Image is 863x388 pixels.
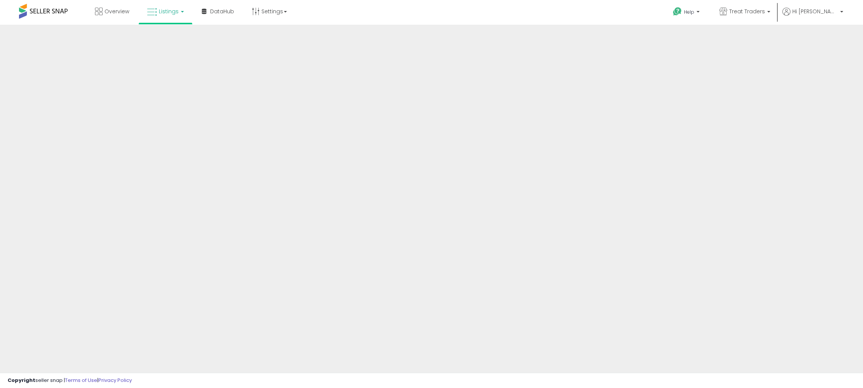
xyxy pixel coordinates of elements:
[729,8,765,15] span: Treat Traders
[667,1,707,25] a: Help
[673,7,682,16] i: Get Help
[782,8,843,25] a: Hi [PERSON_NAME]
[159,8,179,15] span: Listings
[210,8,234,15] span: DataHub
[105,8,129,15] span: Overview
[792,8,838,15] span: Hi [PERSON_NAME]
[684,9,694,15] span: Help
